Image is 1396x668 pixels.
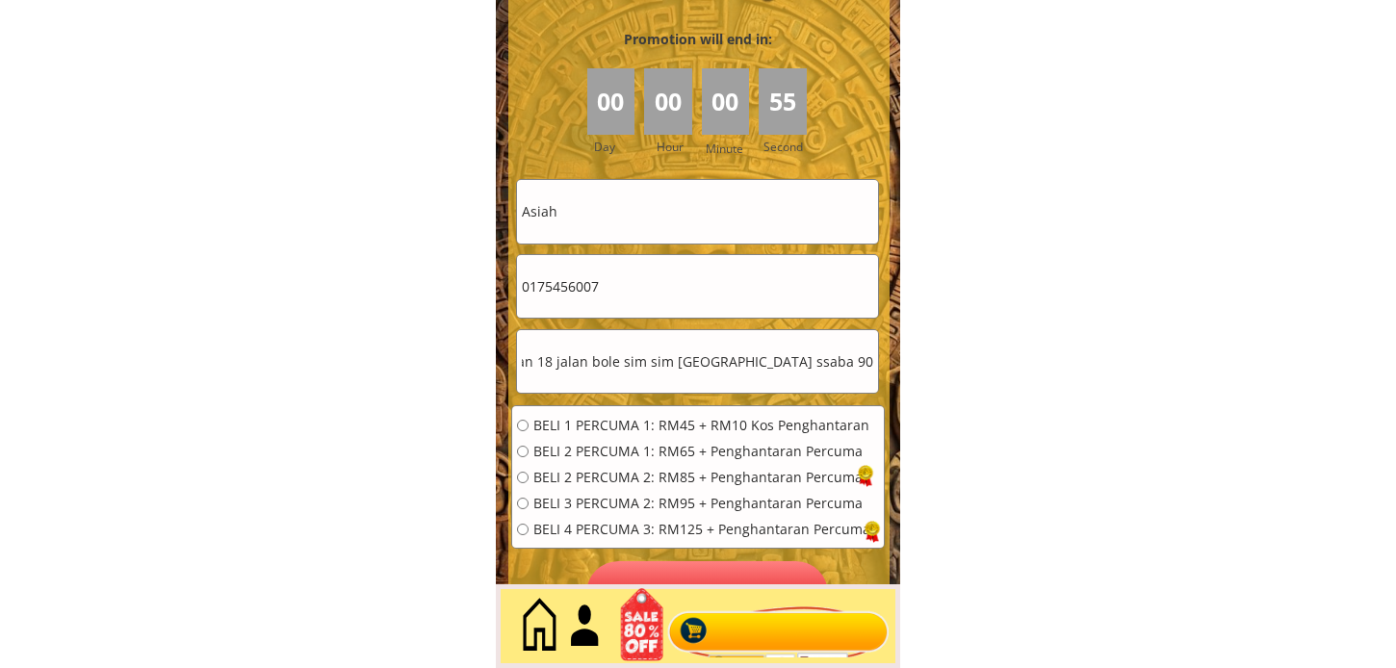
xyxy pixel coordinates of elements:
input: Telefon [517,255,878,318]
h3: Hour [657,138,697,156]
h3: Second [763,138,811,156]
h3: Minute [706,140,748,158]
p: Pesan sekarang [586,561,828,626]
input: Nama [517,180,878,243]
input: Alamat [517,330,878,393]
span: BELI 2 PERCUMA 1: RM65 + Penghantaran Percuma [533,445,870,458]
h3: Promotion will end in: [589,29,807,50]
span: BELI 3 PERCUMA 2: RM95 + Penghantaran Percuma [533,497,870,510]
span: BELI 1 PERCUMA 1: RM45 + RM10 Kos Penghantaran [533,419,870,432]
span: BELI 2 PERCUMA 2: RM85 + Penghantaran Percuma [533,471,870,484]
span: BELI 4 PERCUMA 3: RM125 + Penghantaran Percuma [533,523,870,536]
h3: Day [594,138,642,156]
